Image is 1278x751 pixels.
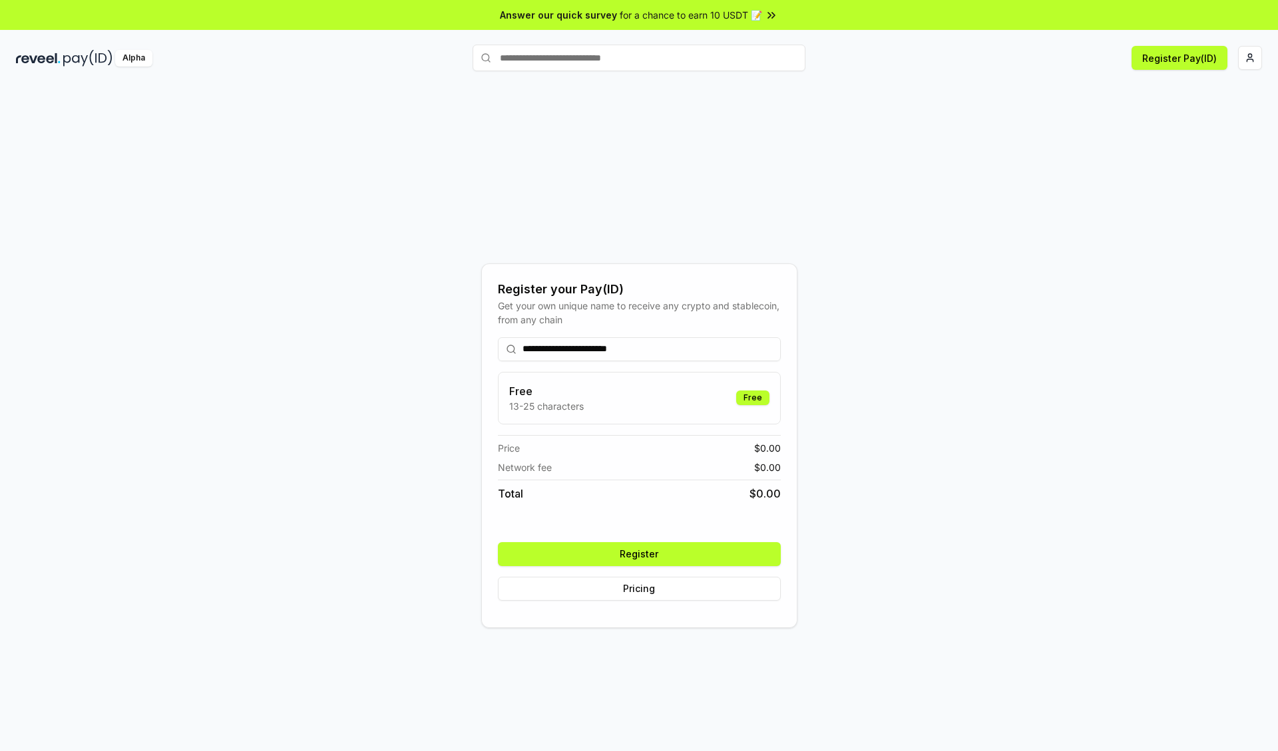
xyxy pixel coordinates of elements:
[1132,46,1227,70] button: Register Pay(ID)
[509,399,584,413] p: 13-25 characters
[749,486,781,502] span: $ 0.00
[63,50,112,67] img: pay_id
[115,50,152,67] div: Alpha
[754,441,781,455] span: $ 0.00
[620,8,762,22] span: for a chance to earn 10 USDT 📝
[498,460,552,474] span: Network fee
[498,299,781,327] div: Get your own unique name to receive any crypto and stablecoin, from any chain
[498,441,520,455] span: Price
[509,383,584,399] h3: Free
[16,50,61,67] img: reveel_dark
[736,390,769,405] div: Free
[754,460,781,474] span: $ 0.00
[498,577,781,601] button: Pricing
[498,280,781,299] div: Register your Pay(ID)
[498,542,781,566] button: Register
[498,486,523,502] span: Total
[500,8,617,22] span: Answer our quick survey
